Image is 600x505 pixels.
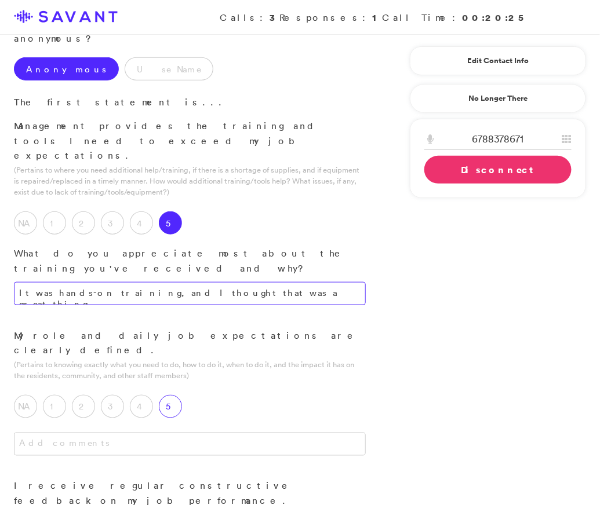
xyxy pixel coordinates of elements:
strong: 1 [372,11,382,24]
label: 5 [159,395,182,418]
a: Edit Contact Info [424,52,572,70]
label: 2 [72,211,95,235]
p: What do you appreciate most about the training you've received and why? [14,246,366,276]
label: NA [14,211,37,235]
a: Disconnect [424,156,572,184]
p: The first statement is... [14,95,366,110]
label: NA [14,395,37,418]
a: No Longer There [410,84,586,113]
p: My role and daily job expectations are clearly defined. [14,328,366,358]
label: 1 [43,211,66,235]
label: 1 [43,395,66,418]
label: 5 [159,211,182,235]
label: 3 [101,395,124,418]
strong: 00:20:25 [462,11,528,24]
p: (Pertains to where you need additional help/training, if there is a shortage of supplies, and if ... [14,164,366,198]
p: Management provides the training and tools I need to exceed my job expectations. [14,119,366,163]
p: (Pertains to knowing exactly what you need to do, how to do it, when to do it, and the impact it ... [14,359,366,381]
label: 3 [101,211,124,235]
strong: 3 [270,11,279,24]
label: Anonymous [14,57,119,80]
label: Use Name [125,57,213,80]
label: 2 [72,395,95,418]
label: 4 [130,395,153,418]
label: 4 [130,211,153,235]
